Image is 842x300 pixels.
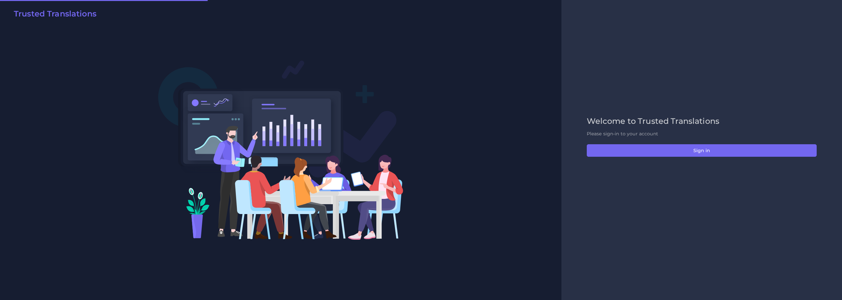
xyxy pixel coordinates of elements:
p: Please sign-in to your account [587,130,817,137]
h2: Trusted Translations [14,9,96,19]
a: Trusted Translations [9,9,96,21]
h2: Welcome to Trusted Translations [587,117,817,126]
img: Login V2 [158,60,404,240]
button: Sign in [587,144,817,157]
